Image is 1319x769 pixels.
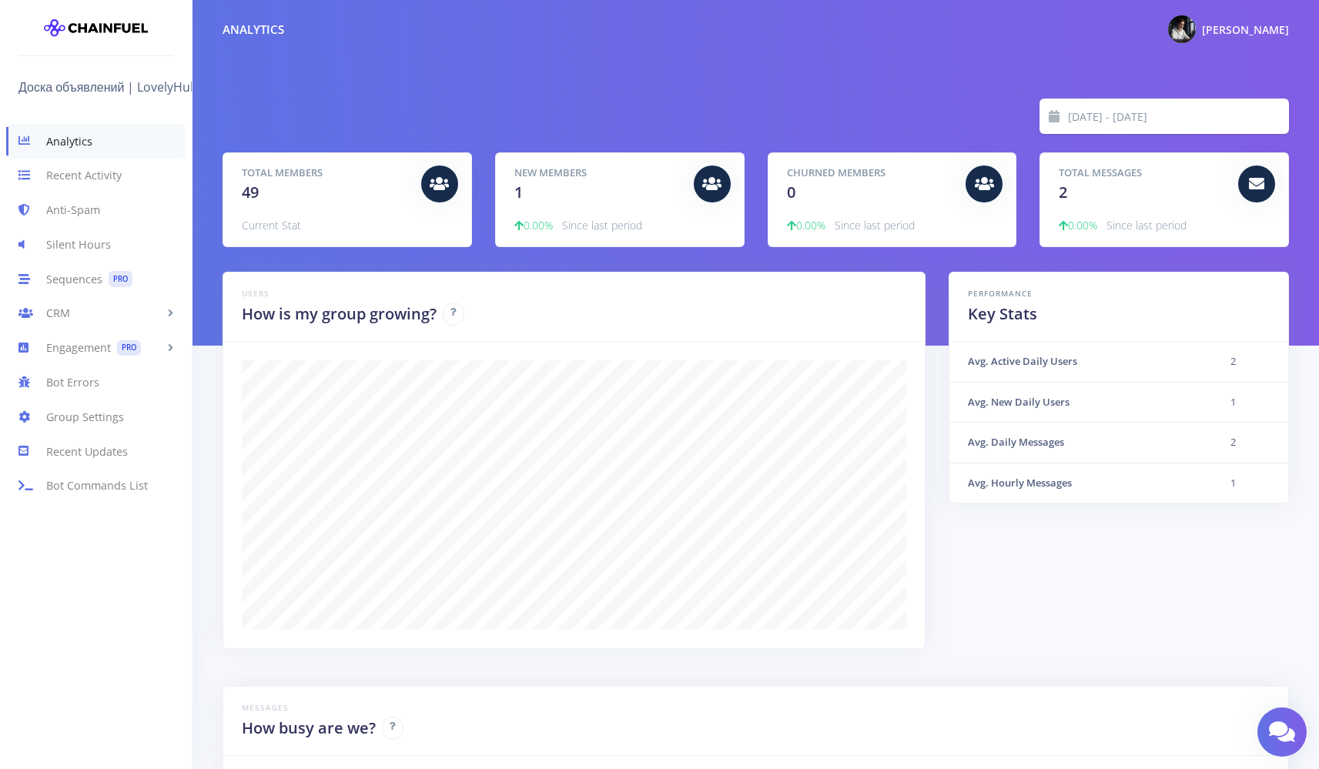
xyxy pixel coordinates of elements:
[242,717,376,740] h2: How busy are we?
[1212,382,1288,423] td: 1
[949,342,1212,382] th: Avg. Active Daily Users
[242,166,410,181] h5: Total Members
[44,12,148,43] img: chainfuel-logo
[1106,218,1187,232] span: Since last period
[1059,182,1067,202] span: 2
[514,166,682,181] h5: New Members
[1156,12,1289,46] a: @Ganiullin Photo [PERSON_NAME]
[514,218,553,232] span: 0.00%
[949,463,1212,503] th: Avg. Hourly Messages
[562,218,642,232] span: Since last period
[242,288,906,299] h6: Users
[968,288,1270,299] h6: Performance
[18,75,208,99] a: Доска объявлений | LovelyHub
[787,182,795,202] span: 0
[242,303,437,326] h2: How is my group growing?
[787,218,825,232] span: 0.00%
[1168,15,1196,43] img: @Ganiullin Photo
[242,218,301,232] span: Current Stat
[6,124,186,159] a: Analytics
[1212,342,1288,382] td: 2
[514,182,523,202] span: 1
[1212,423,1288,463] td: 2
[1202,22,1289,37] span: [PERSON_NAME]
[787,166,955,181] h5: Churned Members
[949,423,1212,463] th: Avg. Daily Messages
[109,271,132,287] span: PRO
[1059,218,1097,232] span: 0.00%
[117,340,141,356] span: PRO
[242,182,259,202] span: 49
[1059,166,1227,181] h5: Total Messages
[242,702,1270,714] h6: Messages
[1212,463,1288,503] td: 1
[223,21,284,38] div: Analytics
[835,218,915,232] span: Since last period
[949,382,1212,423] th: Avg. New Daily Users
[968,303,1270,326] h2: Key Stats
